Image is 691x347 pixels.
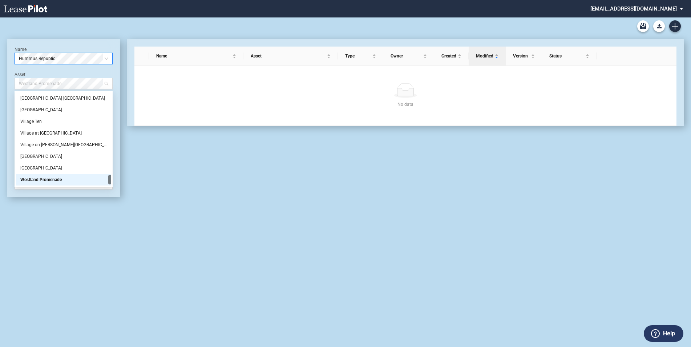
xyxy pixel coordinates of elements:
[663,329,675,338] label: Help
[644,325,683,342] button: Help
[15,47,27,52] label: Name
[156,52,231,60] span: Name
[637,20,649,32] a: Archive
[338,47,383,66] th: Type
[506,47,542,66] th: Version
[16,104,111,116] div: Union Plaza
[20,129,107,137] div: Village at [GEOGRAPHIC_DATA]
[19,78,108,89] span: Westland Promenade
[16,139,111,151] div: Village on Pooler Parkway
[20,164,107,172] div: [GEOGRAPHIC_DATA]
[441,52,456,60] span: Created
[243,47,338,66] th: Asset
[20,153,107,160] div: [GEOGRAPHIC_DATA]
[15,72,25,77] label: Asset
[476,52,493,60] span: Modified
[383,47,434,66] th: Owner
[653,20,665,32] button: Download Blank Form
[542,47,597,66] th: Status
[20,176,107,183] div: Westland Promenade
[20,106,107,113] div: [GEOGRAPHIC_DATA]
[16,127,111,139] div: Village at Stone Oak
[469,47,506,66] th: Modified
[149,47,243,66] th: Name
[16,116,111,127] div: Village Ten
[16,92,111,104] div: Town Center Colleyville
[16,174,111,186] div: Westland Promenade
[345,52,371,60] span: Type
[391,52,422,60] span: Owner
[20,95,107,102] div: [GEOGRAPHIC_DATA] [GEOGRAPHIC_DATA]
[669,20,681,32] a: Create new document
[434,47,469,66] th: Created
[549,52,584,60] span: Status
[20,141,107,148] div: Village on [PERSON_NAME][GEOGRAPHIC_DATA]
[513,52,530,60] span: Version
[143,101,668,108] div: No data
[16,162,111,174] div: Westgate Shopping Center
[20,118,107,125] div: Village Ten
[651,20,667,32] md-menu: Download Blank Form List
[19,53,108,64] span: Hummus Republic
[251,52,326,60] span: Asset
[16,151,111,162] div: Wampanoag Plaza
